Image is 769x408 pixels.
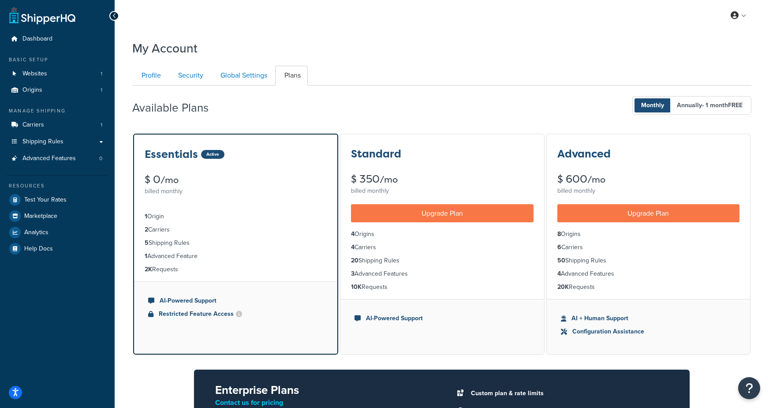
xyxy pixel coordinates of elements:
[145,251,327,261] li: Advanced Feature
[145,185,327,198] div: billed monthly
[161,174,179,186] small: /mo
[7,82,108,98] a: Origins 1
[557,243,561,252] strong: 6
[101,86,102,94] span: 1
[557,256,565,265] strong: 50
[22,121,44,129] span: Carriers
[728,101,743,110] b: FREE
[132,40,198,57] h1: My Account
[557,282,739,292] li: Requests
[351,269,355,278] strong: 3
[738,377,760,399] button: Open Resource Center
[557,148,611,160] h3: Advanced
[7,66,108,82] a: Websites 1
[632,96,751,115] button: Monthly Annually- 1 monthFREE
[9,7,75,24] a: ShipperHQ Home
[24,213,57,220] span: Marketplace
[7,182,108,190] div: Resources
[7,82,108,98] li: Origins
[22,138,63,146] span: Shipping Rules
[201,150,224,159] div: Active
[101,70,102,78] span: 1
[561,314,736,323] li: AI + Human Support
[145,265,152,274] strong: 2K
[145,225,148,234] strong: 2
[7,192,108,208] a: Test Your Rates
[355,314,530,323] li: AI-Powered Support
[587,173,605,186] small: /mo
[145,212,147,221] strong: 1
[145,265,327,274] li: Requests
[7,117,108,133] li: Carriers
[351,174,533,185] div: $ 350
[148,309,323,319] li: Restricted Feature Access
[7,117,108,133] a: Carriers 1
[132,101,222,114] h2: Available Plans
[351,282,533,292] li: Requests
[24,196,67,204] span: Test Your Rates
[351,269,533,279] li: Advanced Features
[557,256,739,266] li: Shipping Rules
[211,66,274,86] a: Global Settings
[99,155,102,162] span: 0
[351,229,533,239] li: Origins
[22,70,47,78] span: Websites
[24,245,53,253] span: Help Docs
[351,256,358,265] strong: 20
[351,243,533,252] li: Carriers
[145,149,198,160] h3: Essentials
[145,225,327,235] li: Carriers
[557,229,561,239] strong: 8
[275,66,308,86] a: Plans
[557,185,739,197] div: billed monthly
[351,204,533,222] a: Upgrade Plan
[557,243,739,252] li: Carriers
[557,282,569,292] strong: 20K
[351,185,533,197] div: billed monthly
[351,282,362,292] strong: 10K
[670,98,749,112] span: Annually
[215,384,428,397] h2: Enterprise Plans
[22,86,42,94] span: Origins
[145,251,147,261] strong: 1
[561,327,736,337] li: Configuration Assistance
[7,150,108,167] a: Advanced Features 0
[7,31,108,47] a: Dashboard
[148,296,323,306] li: AI-Powered Support
[351,243,355,252] strong: 4
[7,66,108,82] li: Websites
[145,212,327,221] li: Origin
[145,174,327,185] div: $ 0
[145,238,149,247] strong: 5
[635,98,671,112] span: Monthly
[467,387,668,400] li: Custom plan & rate limits
[351,148,401,160] h3: Standard
[7,225,108,240] a: Analytics
[557,269,561,278] strong: 4
[557,229,739,239] li: Origins
[557,204,739,222] a: Upgrade Plan
[22,155,76,162] span: Advanced Features
[22,35,52,43] span: Dashboard
[557,174,739,185] div: $ 600
[7,107,108,115] div: Manage Shipping
[145,238,327,248] li: Shipping Rules
[380,173,398,186] small: /mo
[7,56,108,64] div: Basic Setup
[132,66,168,86] a: Profile
[24,229,49,236] span: Analytics
[7,241,108,257] a: Help Docs
[351,229,355,239] strong: 4
[101,121,102,129] span: 1
[351,256,533,266] li: Shipping Rules
[557,269,739,279] li: Advanced Features
[7,134,108,150] a: Shipping Rules
[7,208,108,224] a: Marketplace
[702,101,743,110] span: - 1 month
